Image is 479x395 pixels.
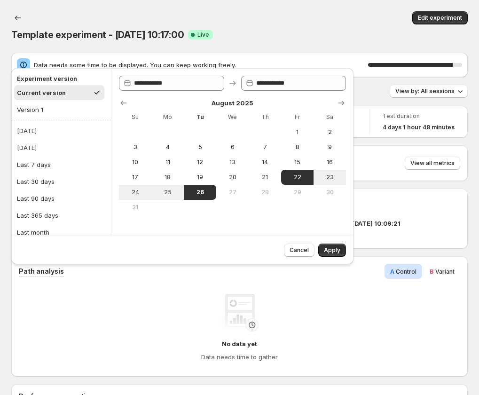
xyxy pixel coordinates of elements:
[383,124,455,131] span: 4 days 1 hour 48 minutes
[14,140,108,155] button: [DATE]
[221,294,259,332] img: No data yet
[318,244,346,257] button: Apply
[34,60,368,70] span: Data needs some time to be displayed. You can keep working freely.
[14,157,108,172] button: Last 7 days
[249,185,281,200] button: Thursday August 28 2025
[314,155,346,170] button: Saturday August 16 2025
[14,174,108,189] button: Last 30 days
[155,174,180,181] span: 18
[11,11,24,24] button: Back
[184,140,216,155] button: Tuesday August 5 2025
[216,140,249,155] button: Wednesday August 6 2025
[249,155,281,170] button: Thursday August 14 2025
[123,174,148,181] span: 17
[317,189,342,196] span: 30
[216,170,249,185] button: Wednesday August 20 2025
[281,125,314,140] button: Friday August 1 2025
[123,158,148,166] span: 10
[324,246,340,254] span: Apply
[317,174,342,181] span: 23
[285,189,310,196] span: 29
[151,110,184,125] th: Monday
[17,211,58,220] div: Last 365 days
[252,174,277,181] span: 21
[220,189,245,196] span: 27
[410,159,455,167] span: View all metrics
[123,113,148,121] span: Su
[14,191,108,206] button: Last 90 days
[285,128,310,136] span: 1
[119,170,151,185] button: Sunday August 17 2025
[119,110,151,125] th: Sunday
[220,143,245,151] span: 6
[151,155,184,170] button: Monday August 11 2025
[290,246,309,254] span: Cancel
[314,125,346,140] button: Saturday August 2 2025
[17,74,102,83] h2: Experiment version
[222,339,257,348] h4: No data yet
[119,200,151,215] button: Sunday August 31 2025
[14,85,104,100] button: Current version
[151,185,184,200] button: Monday August 25 2025
[17,177,55,186] div: Last 30 days
[17,88,66,97] div: Current version
[249,140,281,155] button: Thursday August 7 2025
[279,230,460,237] p: Product page
[390,85,468,98] button: View by: All sessions
[14,225,108,240] button: Last month
[17,160,51,169] div: Last 7 days
[123,204,148,211] span: 31
[184,110,216,125] th: Tuesday
[285,143,310,151] span: 8
[383,111,455,132] a: Test duration4 days 1 hour 48 minutes
[314,110,346,125] th: Saturday
[216,185,249,200] button: Wednesday August 27 2025
[188,158,212,166] span: 12
[17,126,37,135] div: [DATE]
[281,155,314,170] button: Friday August 15 2025
[390,268,394,275] span: A
[249,110,281,125] th: Thursday
[119,140,151,155] button: Sunday August 3 2025
[197,31,209,39] span: Live
[155,189,180,196] span: 25
[184,155,216,170] button: Tuesday August 12 2025
[317,113,342,121] span: Sa
[252,189,277,196] span: 28
[252,113,277,121] span: Th
[188,189,212,196] span: 26
[17,105,43,114] div: Version 1
[184,185,216,200] button: End of range Today Tuesday August 26 2025
[285,158,310,166] span: 15
[17,228,49,237] div: Last month
[317,128,342,136] span: 2
[14,102,104,117] button: Version 1
[188,113,212,121] span: Tu
[11,29,184,40] span: Template experiment - [DATE] 10:17:00
[383,112,455,120] span: Test duration
[317,143,342,151] span: 9
[17,194,55,203] div: Last 90 days
[430,268,434,275] span: B
[220,174,245,181] span: 20
[151,140,184,155] button: Monday August 4 2025
[155,143,180,151] span: 4
[281,140,314,155] button: Friday August 8 2025
[14,208,108,223] button: Last 365 days
[335,96,348,110] button: Show next month, September 2025
[285,174,310,181] span: 22
[396,268,416,275] span: Control
[220,158,245,166] span: 13
[314,140,346,155] button: Saturday August 9 2025
[405,157,460,170] button: View all metrics
[281,170,314,185] button: Start of range Friday August 22 2025
[201,352,278,362] h4: Data needs time to gather
[418,14,462,22] span: Edit experiment
[17,143,37,152] div: [DATE]
[123,143,148,151] span: 3
[216,110,249,125] th: Wednesday
[155,158,180,166] span: 11
[151,170,184,185] button: Monday August 18 2025
[395,87,455,95] span: View by: All sessions
[412,11,468,24] button: Edit experiment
